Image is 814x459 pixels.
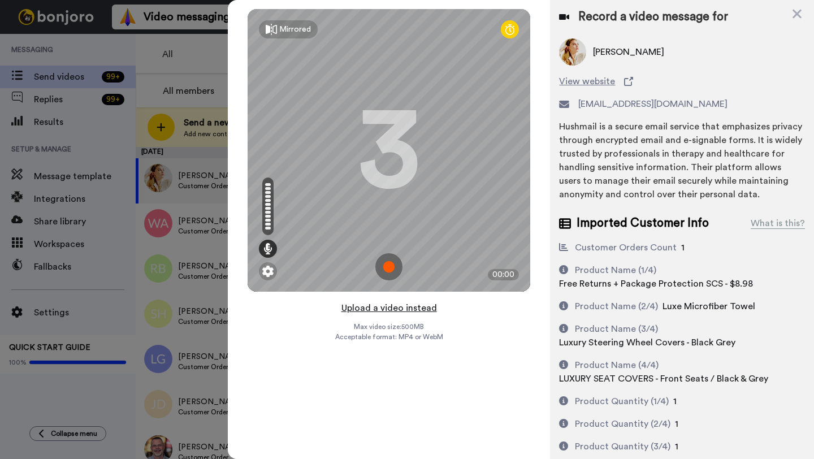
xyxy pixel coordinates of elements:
[488,269,519,280] div: 00:00
[575,241,677,254] div: Customer Orders Count
[575,322,658,336] div: Product Name (3/4)
[575,263,656,277] div: Product Name (1/4)
[575,358,659,372] div: Product Name (4/4)
[559,75,615,88] span: View website
[673,397,677,406] span: 1
[663,302,755,311] span: Luxe Microfiber Towel
[559,75,805,88] a: View website
[681,243,685,252] span: 1
[559,279,753,288] span: Free Returns + Package Protection SCS - $8.98
[575,300,658,313] div: Product Name (2/4)
[375,253,402,280] img: ic_record_start.svg
[578,97,728,111] span: [EMAIL_ADDRESS][DOMAIN_NAME]
[338,301,440,315] button: Upload a video instead
[559,338,735,347] span: Luxury Steering Wheel Covers - Black Grey
[262,266,274,277] img: ic_gear.svg
[575,417,670,431] div: Product Quantity (2/4)
[575,440,670,453] div: Product Quantity (3/4)
[577,215,709,232] span: Imported Customer Info
[675,442,678,451] span: 1
[354,322,424,331] span: Max video size: 500 MB
[575,395,669,408] div: Product Quantity (1/4)
[559,120,805,201] div: Hushmail is a secure email service that emphasizes privacy through encrypted email and e-signable...
[358,108,420,193] div: 3
[335,332,443,341] span: Acceptable format: MP4 or WebM
[751,216,805,230] div: What is this?
[559,374,768,383] span: LUXURY SEAT COVERS - Front Seats / Black & Grey
[675,419,678,428] span: 1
